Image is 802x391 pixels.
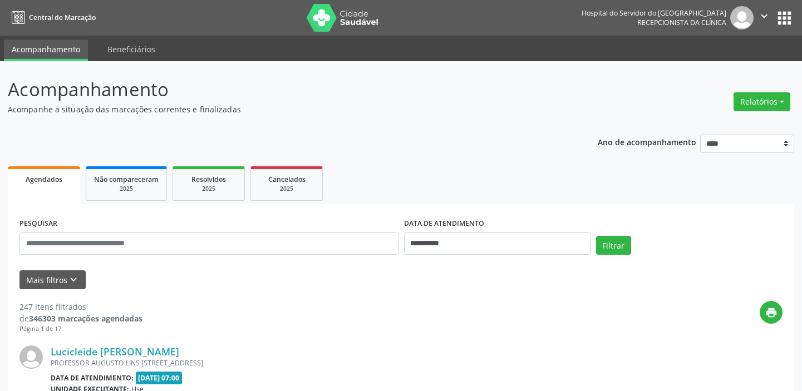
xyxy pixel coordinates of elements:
[29,13,96,22] span: Central de Marcação
[730,6,754,29] img: img
[268,175,306,184] span: Cancelados
[19,301,142,313] div: 247 itens filtrados
[181,185,237,193] div: 2025
[4,39,88,61] a: Acompanhamento
[136,372,183,384] span: [DATE] 07:00
[67,274,80,286] i: keyboard_arrow_down
[760,301,783,324] button: print
[259,185,314,193] div: 2025
[94,185,159,193] div: 2025
[8,103,558,115] p: Acompanhe a situação das marcações correntes e finalizadas
[26,175,62,184] span: Agendados
[19,324,142,334] div: Página 1 de 17
[404,215,484,232] label: DATA DE ATENDIMENTO
[51,345,179,358] a: Lucicleide [PERSON_NAME]
[582,8,726,18] div: Hospital do Servidor do [GEOGRAPHIC_DATA]
[29,313,142,324] strong: 346303 marcações agendadas
[19,313,142,324] div: de
[775,8,794,28] button: apps
[8,76,558,103] p: Acompanhamento
[19,270,86,290] button: Mais filtroskeyboard_arrow_down
[191,175,226,184] span: Resolvidos
[19,215,57,232] label: PESQUISAR
[758,10,770,22] i: 
[754,6,775,29] button: 
[765,306,778,319] i: print
[19,345,43,369] img: img
[51,358,616,368] div: PROFESSOR AUGUSTO LINS [STREET_ADDRESS]
[596,236,631,255] button: Filtrar
[100,39,163,59] a: Beneficiários
[734,92,790,111] button: Relatórios
[94,175,159,184] span: Não compareceram
[598,135,696,149] p: Ano de acompanhamento
[51,373,134,383] b: Data de atendimento:
[8,8,96,27] a: Central de Marcação
[637,18,726,27] span: Recepcionista da clínica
